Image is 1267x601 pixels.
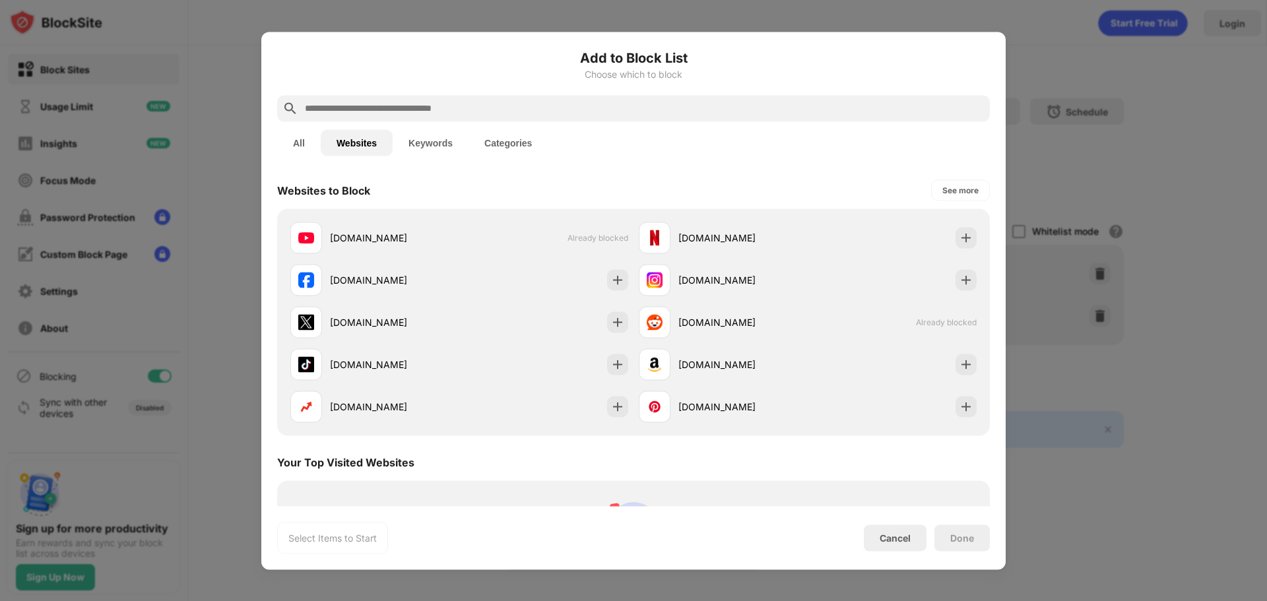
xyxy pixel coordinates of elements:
div: Cancel [880,532,911,544]
img: favicons [298,356,314,372]
button: Keywords [393,129,469,156]
div: [DOMAIN_NAME] [678,231,808,245]
img: favicons [298,314,314,330]
img: favicons [647,230,663,245]
span: Already blocked [568,233,628,243]
div: [DOMAIN_NAME] [678,273,808,287]
div: [DOMAIN_NAME] [330,315,459,329]
div: Choose which to block [277,69,990,79]
div: [DOMAIN_NAME] [330,358,459,371]
div: See more [942,183,979,197]
img: favicons [647,398,663,414]
button: All [277,129,321,156]
img: personal-suggestions.svg [602,496,665,559]
div: [DOMAIN_NAME] [678,400,808,414]
img: search.svg [282,100,298,116]
button: Categories [469,129,548,156]
img: favicons [298,398,314,414]
div: Websites to Block [277,183,370,197]
img: favicons [298,230,314,245]
div: [DOMAIN_NAME] [678,358,808,371]
div: Your Top Visited Websites [277,455,414,468]
span: Already blocked [916,317,977,327]
div: [DOMAIN_NAME] [678,315,808,329]
div: [DOMAIN_NAME] [330,231,459,245]
div: [DOMAIN_NAME] [330,273,459,287]
img: favicons [298,272,314,288]
div: [DOMAIN_NAME] [330,400,459,414]
div: Done [950,532,974,543]
h6: Add to Block List [277,47,990,67]
button: Websites [321,129,393,156]
img: favicons [647,356,663,372]
img: favicons [647,314,663,330]
div: Select Items to Start [288,531,377,544]
img: favicons [647,272,663,288]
